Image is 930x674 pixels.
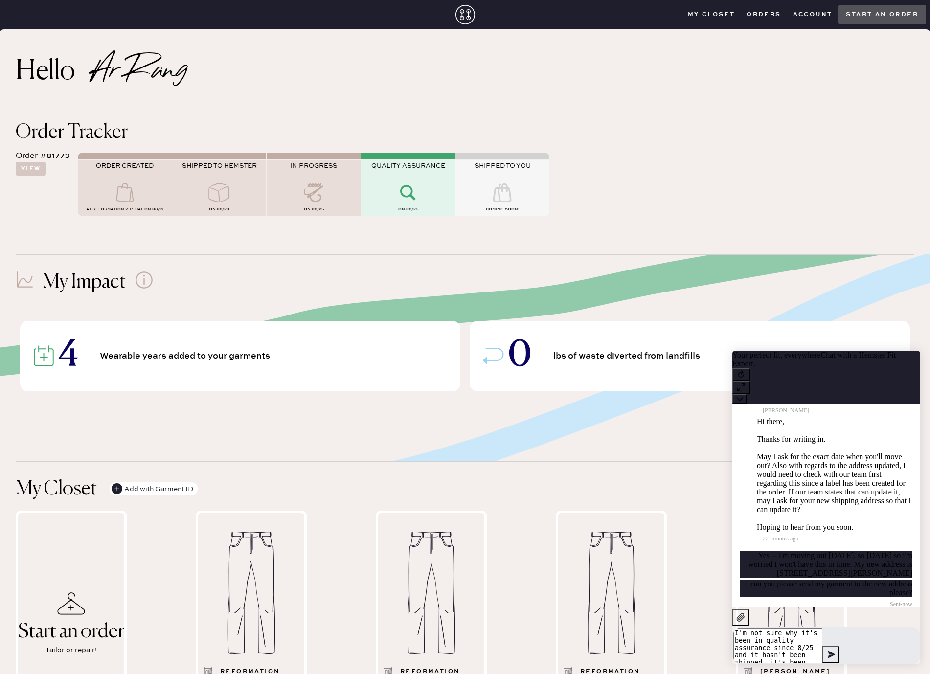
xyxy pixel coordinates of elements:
button: Orders [741,7,787,22]
div: Start an order [18,621,124,643]
div: Order #81773 [16,150,70,162]
span: SHIPPED TO YOU [475,162,531,170]
img: Garment image [579,532,644,654]
span: on 08/25 [398,207,418,212]
span: 4 [59,339,78,373]
img: Garment image [399,532,464,654]
button: Start an order [838,5,926,24]
div: Tailor or repair! [45,645,97,655]
span: COMING SOON! [486,207,519,212]
h2: Hello [16,60,92,84]
span: Wearable years added to your garments [100,352,274,360]
span: lbs of waste diverted from landfills [553,352,704,360]
h1: My Closet [16,477,97,501]
img: Garment image [219,532,284,654]
iframe: Front Chat [723,341,930,674]
span: Order Tracker [16,123,128,142]
button: Account [787,7,839,22]
span: 0 [508,339,531,373]
div: Add with Garment ID [112,482,194,496]
span: AT Reformation Virtual on 08/19 [86,207,163,212]
button: My Closet [682,7,741,22]
span: on 08/20 [209,207,229,212]
span: IN PROGRESS [290,162,337,170]
h1: My Impact [43,270,126,294]
span: ORDER CREATED [96,162,154,170]
h2: Ar Rang [92,66,189,78]
span: SHIPPED TO HEMSTER [182,162,257,170]
button: View [16,162,46,176]
button: Add with Garment ID [110,482,198,495]
span: on 08/25 [304,207,324,212]
span: QUALITY ASSURANCE [371,162,445,170]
